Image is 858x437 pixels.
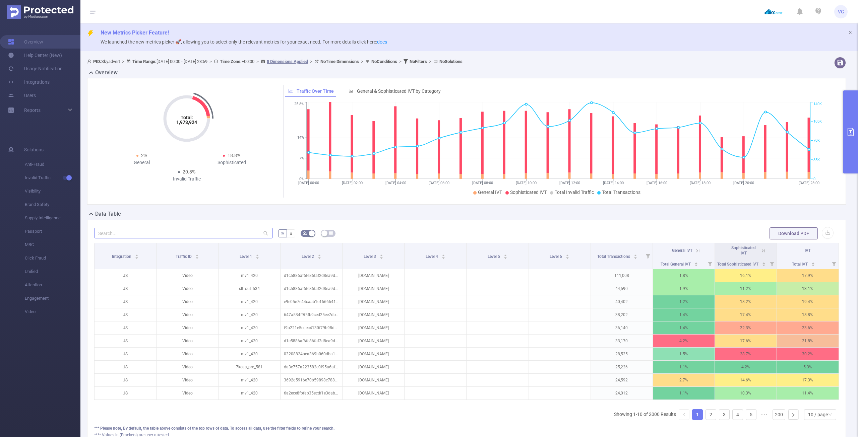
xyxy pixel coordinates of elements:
[281,387,342,399] p: 6a2ece8fbfab35ecdf1e3dabb7d88dac
[157,321,218,334] p: Video
[777,348,839,360] p: 30.2%
[95,69,118,77] h2: Overview
[591,387,653,399] p: 24,012
[643,243,653,269] i: Filter menu
[597,254,631,259] span: Total Transactions
[441,256,445,258] i: icon: caret-down
[767,258,777,269] i: Filter menu
[317,253,321,258] div: Sort
[799,181,819,185] tspan: [DATE] 23:00
[141,153,147,158] span: 2%
[95,374,156,386] p: JS
[777,295,839,308] p: 19.4%
[290,231,293,236] span: #
[281,295,342,308] p: e9e05e7e44caab1e1666641d9ba22364
[195,253,199,258] div: Sort
[157,374,218,386] p: Video
[759,409,770,420] span: •••
[97,159,187,166] div: General
[672,248,692,253] span: General IVT
[777,282,839,295] p: 13.1%
[732,409,743,420] li: 4
[25,185,80,198] span: Visibility
[219,321,280,334] p: mv1_420
[813,102,822,106] tspan: 140K
[715,348,777,360] p: 28.7%
[220,59,242,64] b: Time Zone:
[219,348,280,360] p: mv1_420
[634,256,637,258] i: icon: caret-down
[591,361,653,373] p: 25,226
[828,413,832,417] i: icon: down
[343,295,404,308] p: [DOMAIN_NAME]
[503,256,507,258] i: icon: caret-down
[426,254,439,259] span: Level 4
[219,295,280,308] p: mv1_420
[281,269,342,282] p: d1c5886af6fe86faf2d8ea9de1241899
[566,256,569,258] i: icon: caret-down
[591,295,653,308] p: 40,402
[176,254,193,259] span: Traffic ID
[591,321,653,334] p: 36,140
[694,264,698,266] i: icon: caret-down
[813,119,822,124] tspan: 105K
[135,253,138,256] i: icon: caret-up
[653,361,715,373] p: 1.1%
[653,282,715,295] p: 1.9%
[176,120,197,125] tspan: 1,973,924
[848,30,853,35] i: icon: close
[95,321,156,334] p: JS
[829,258,839,269] i: Filter menu
[219,374,280,386] p: mv1_420
[808,410,828,420] div: 10 / page
[343,361,404,373] p: [DOMAIN_NAME]
[591,348,653,360] p: 28,525
[731,245,756,256] span: Sophisticated IVT
[95,295,156,308] p: JS
[359,59,365,64] span: >
[281,231,284,236] span: %
[516,181,537,185] tspan: [DATE] 10:00
[646,181,667,185] tspan: [DATE] 16:00
[95,387,156,399] p: JS
[719,410,729,420] a: 3
[101,29,169,36] span: New Metrics Picker Feature!
[441,253,445,256] i: icon: caret-up
[805,248,811,253] span: IVT
[8,62,63,75] a: Usage Notification
[219,335,280,347] p: mv1_420
[195,256,199,258] i: icon: caret-down
[87,30,94,37] i: icon: thunderbolt
[715,282,777,295] p: 11.2%
[157,387,218,399] p: Video
[95,361,156,373] p: JS
[848,29,853,36] button: icon: close
[634,253,637,256] i: icon: caret-up
[653,335,715,347] p: 4.2%
[838,5,844,18] span: VG
[25,211,80,225] span: Supply Intelligence
[219,269,280,282] p: mv1_420
[788,409,799,420] li: Next Page
[308,59,314,64] span: >
[777,308,839,321] p: 18.8%
[679,409,689,420] li: Previous Page
[24,107,41,113] span: Reports
[503,253,507,256] i: icon: caret-up
[770,227,818,239] button: Download PDF
[762,261,766,265] div: Sort
[811,261,815,265] div: Sort
[746,410,756,420] a: 5
[95,335,156,347] p: JS
[439,59,463,64] b: No Solutions
[719,409,730,420] li: 3
[472,181,493,185] tspan: [DATE] 08:00
[320,59,359,64] b: No Time Dimensions
[706,410,716,420] a: 2
[550,254,563,259] span: Level 6
[281,282,342,295] p: d1c5886af6fe86faf2d8ea9de1241899
[591,269,653,282] p: 111,008
[95,282,156,295] p: JS
[195,253,199,256] i: icon: caret-up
